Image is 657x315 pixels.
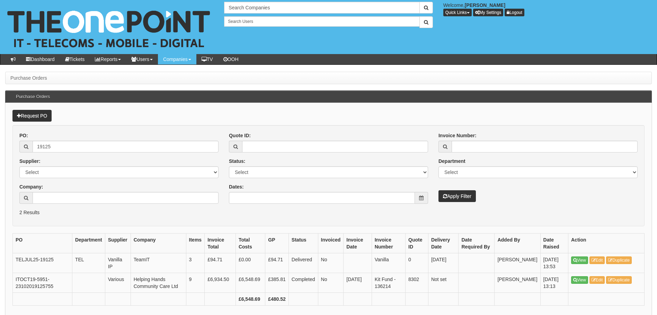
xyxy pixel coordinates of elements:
[72,234,105,253] th: Department
[12,91,53,103] h3: Purchase Orders
[443,9,472,16] button: Quick Links
[372,253,405,273] td: Vanilla
[229,183,244,190] label: Dates:
[131,234,186,253] th: Company
[568,234,645,253] th: Action
[318,253,344,273] td: No
[131,273,186,293] td: Helping Hands Community Care Ltd
[428,253,459,273] td: [DATE]
[438,158,465,165] label: Department
[236,293,265,306] th: £6,548.69
[218,54,244,64] a: OOH
[236,273,265,293] td: £6,548.69
[540,273,568,293] td: [DATE] 13:13
[495,253,540,273] td: [PERSON_NAME]
[10,75,47,81] li: Purchase Orders
[505,9,524,16] a: Logout
[196,54,218,64] a: TV
[105,253,131,273] td: Vanilla IP
[589,276,605,284] a: Edit
[495,273,540,293] td: [PERSON_NAME]
[72,253,105,273] td: TEL
[229,158,245,165] label: Status:
[236,234,265,253] th: Total Costs
[205,273,236,293] td: £6,934.50
[571,276,588,284] a: View
[438,132,477,139] label: Invoice Number:
[12,110,52,122] a: Request PO
[13,273,72,293] td: ITOCT19-5951-23102019125755
[540,253,568,273] td: [DATE] 13:53
[438,190,476,202] button: Apply Filter
[438,2,657,16] div: Welcome,
[126,54,158,64] a: Users
[13,234,72,253] th: PO
[105,234,131,253] th: Supplier
[473,9,504,16] a: My Settings
[606,256,632,264] a: Duplicate
[131,253,186,273] td: TeamIT
[19,158,41,165] label: Supplier:
[186,234,205,253] th: Items
[105,273,131,293] td: Various
[589,256,605,264] a: Edit
[344,273,372,293] td: [DATE]
[158,54,196,64] a: Companies
[372,273,405,293] td: Kit Fund - 136214
[540,234,568,253] th: Date Raised
[21,54,60,64] a: Dashboard
[186,253,205,273] td: 3
[265,234,289,253] th: GP
[224,2,419,14] input: Search Companies
[186,273,205,293] td: 9
[428,273,459,293] td: Not set
[224,16,419,27] input: Search Users
[288,273,318,293] td: Completed
[406,253,428,273] td: 0
[60,54,90,64] a: Tickets
[265,293,289,306] th: £480.52
[606,276,632,284] a: Duplicate
[205,234,236,253] th: Invoice Total
[205,253,236,273] td: £94.71
[90,54,126,64] a: Reports
[344,234,372,253] th: Invoice Date
[459,234,495,253] th: Date Required By
[265,253,289,273] td: £94.71
[13,253,72,273] td: TELJUL25-19125
[236,253,265,273] td: £0.00
[372,234,405,253] th: Invoice Number
[288,253,318,273] td: Delivered
[318,234,344,253] th: Invoiced
[19,209,638,216] p: 2 Results
[318,273,344,293] td: No
[428,234,459,253] th: Delivery Date
[571,256,588,264] a: View
[19,183,43,190] label: Company:
[495,234,540,253] th: Added By
[288,234,318,253] th: Status
[406,273,428,293] td: 8302
[19,132,28,139] label: PO:
[406,234,428,253] th: Quote ID
[229,132,251,139] label: Quote ID:
[265,273,289,293] td: £385.81
[465,2,505,8] b: [PERSON_NAME]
